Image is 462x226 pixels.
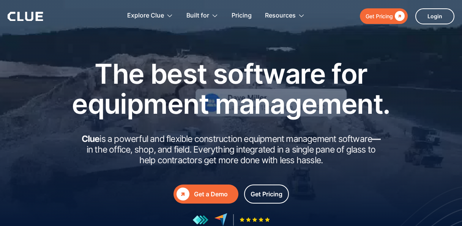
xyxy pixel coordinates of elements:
div:  [393,11,405,21]
a: Get a Demo [173,185,238,204]
a: Get Pricing [244,185,289,204]
div: Resources [265,4,296,28]
div: Built for [186,4,209,28]
div:  [177,188,189,201]
a: Pricing [232,4,252,28]
img: Five-star rating icon [240,217,270,222]
img: reviews at getapp [192,215,208,225]
h2: is a powerful and flexible construction equipment management software in the office, shop, and fi... [79,134,383,166]
strong: — [372,134,380,144]
a: Login [415,8,454,24]
div: Get Pricing [366,11,393,21]
div: Get a Demo [194,189,235,199]
div: Get Pricing [251,189,282,199]
strong: Clue [82,134,100,144]
a: Get Pricing [360,8,408,24]
div: Explore Clue [127,4,164,28]
h1: The best software for equipment management. [60,59,402,119]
